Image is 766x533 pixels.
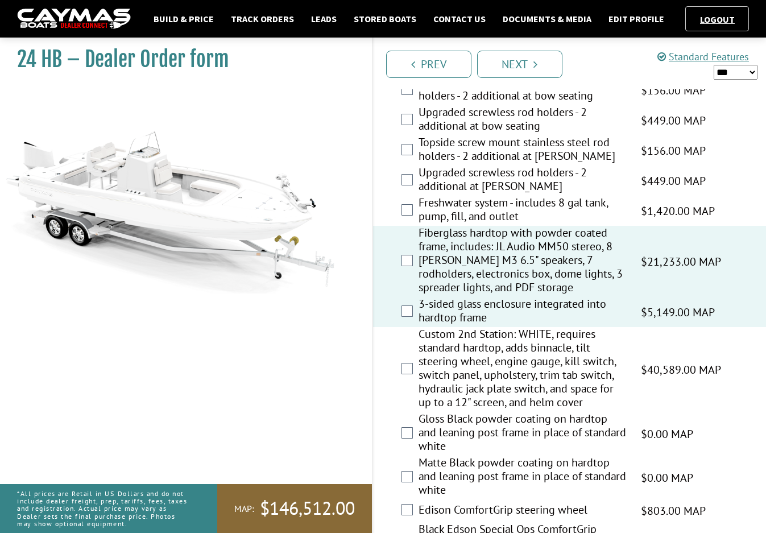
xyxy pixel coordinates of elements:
span: $146,512.00 [260,497,355,520]
label: Matte Black powder coating on hardtop and leaning post frame in place of standard white [419,456,627,499]
label: Topside screw mount stainless steel rod holders - 2 additional at bow seating [419,75,627,105]
h1: 24 HB – Dealer Order form [17,47,343,72]
span: $449.00 MAP [641,112,706,129]
p: *All prices are Retail in US Dollars and do not include dealer freight, prep, tariffs, fees, taxe... [17,484,192,533]
a: Contact Us [428,11,491,26]
a: Stored Boats [348,11,422,26]
a: Leads [305,11,342,26]
label: Topside screw mount stainless steel rod holders - 2 additional at [PERSON_NAME] [419,135,627,166]
span: $21,233.00 MAP [641,253,721,270]
img: caymas-dealer-connect-2ed40d3bc7270c1d8d7ffb4b79bf05adc795679939227970def78ec6f6c03838.gif [17,9,131,30]
a: Documents & Media [497,11,597,26]
a: Logout [694,14,740,25]
a: Build & Price [148,11,220,26]
label: Custom 2nd Station: WHITE, requires standard hardtop, adds binnacle, tilt steering wheel, engine ... [419,327,627,412]
span: $156.00 MAP [641,142,706,159]
label: Upgraded screwless rod holders - 2 additional at [PERSON_NAME] [419,166,627,196]
label: Gloss Black powder coating on hardtop and leaning post frame in place of standard white [419,412,627,456]
span: $803.00 MAP [641,502,706,519]
label: Upgraded screwless rod holders - 2 additional at bow seating [419,105,627,135]
span: $1,420.00 MAP [641,203,715,220]
a: Edit Profile [603,11,670,26]
label: 3-sided glass enclosure integrated into hardtop frame [419,297,627,327]
a: MAP:$146,512.00 [217,484,372,533]
a: Prev [386,51,471,78]
span: $5,149.00 MAP [641,304,715,321]
span: $0.00 MAP [641,425,693,443]
span: $40,589.00 MAP [641,361,721,378]
a: Standard Features [657,50,749,63]
label: Edison ComfortGrip steering wheel [419,503,627,519]
span: MAP: [234,503,254,515]
span: $156.00 MAP [641,82,706,99]
label: Fiberglass hardtop with powder coated frame, includes: JL Audio MM50 stereo, 8 [PERSON_NAME] M3 6... [419,226,627,297]
span: $0.00 MAP [641,469,693,486]
span: $449.00 MAP [641,172,706,189]
label: Freshwater system - includes 8 gal tank, pump, fill, and outlet [419,196,627,226]
a: Track Orders [225,11,300,26]
a: Next [477,51,562,78]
